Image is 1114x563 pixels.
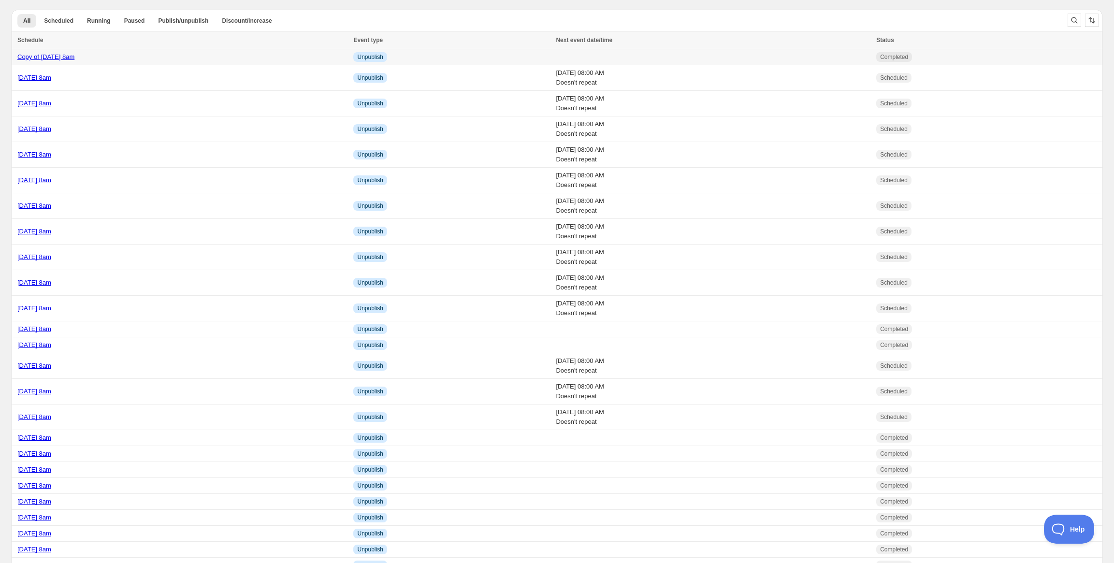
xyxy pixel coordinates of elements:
[880,53,908,61] span: Completed
[880,253,908,261] span: Scheduled
[17,325,51,332] a: [DATE] 8am
[357,253,383,261] span: Unpublish
[17,74,51,81] a: [DATE] 8am
[880,482,908,490] span: Completed
[553,91,873,116] td: [DATE] 08:00 AM Doesn't repeat
[357,325,383,333] span: Unpublish
[880,151,908,159] span: Scheduled
[357,100,383,107] span: Unpublish
[880,546,908,553] span: Completed
[17,434,51,441] a: [DATE] 8am
[357,530,383,537] span: Unpublish
[17,100,51,107] a: [DATE] 8am
[357,514,383,521] span: Unpublish
[17,514,51,521] a: [DATE] 8am
[357,151,383,159] span: Unpublish
[357,176,383,184] span: Unpublish
[880,74,908,82] span: Scheduled
[553,219,873,245] td: [DATE] 08:00 AM Doesn't repeat
[222,17,272,25] span: Discount/increase
[17,466,51,473] a: [DATE] 8am
[1085,14,1099,27] button: Sort the results
[17,388,51,395] a: [DATE] 8am
[17,176,51,184] a: [DATE] 8am
[880,100,908,107] span: Scheduled
[357,228,383,235] span: Unpublish
[357,304,383,312] span: Unpublish
[553,379,873,404] td: [DATE] 08:00 AM Doesn't repeat
[553,404,873,430] td: [DATE] 08:00 AM Doesn't repeat
[124,17,145,25] span: Paused
[880,450,908,458] span: Completed
[158,17,208,25] span: Publish/unpublish
[17,228,51,235] a: [DATE] 8am
[553,193,873,219] td: [DATE] 08:00 AM Doesn't repeat
[880,413,908,421] span: Scheduled
[880,202,908,210] span: Scheduled
[553,142,873,168] td: [DATE] 08:00 AM Doesn't repeat
[17,304,51,312] a: [DATE] 8am
[880,304,908,312] span: Scheduled
[357,53,383,61] span: Unpublish
[880,388,908,395] span: Scheduled
[880,466,908,474] span: Completed
[357,546,383,553] span: Unpublish
[17,482,51,489] a: [DATE] 8am
[357,202,383,210] span: Unpublish
[880,341,908,349] span: Completed
[23,17,30,25] span: All
[553,65,873,91] td: [DATE] 08:00 AM Doesn't repeat
[17,202,51,209] a: [DATE] 8am
[880,325,908,333] span: Completed
[1068,14,1081,27] button: Search and filter results
[353,37,383,43] span: Event type
[880,362,908,370] span: Scheduled
[357,434,383,442] span: Unpublish
[880,279,908,287] span: Scheduled
[357,341,383,349] span: Unpublish
[553,296,873,321] td: [DATE] 08:00 AM Doesn't repeat
[17,279,51,286] a: [DATE] 8am
[17,151,51,158] a: [DATE] 8am
[17,341,51,348] a: [DATE] 8am
[553,270,873,296] td: [DATE] 08:00 AM Doesn't repeat
[553,353,873,379] td: [DATE] 08:00 AM Doesn't repeat
[357,482,383,490] span: Unpublish
[357,388,383,395] span: Unpublish
[357,466,383,474] span: Unpublish
[17,125,51,132] a: [DATE] 8am
[880,498,908,505] span: Completed
[357,413,383,421] span: Unpublish
[357,362,383,370] span: Unpublish
[17,546,51,553] a: [DATE] 8am
[880,176,908,184] span: Scheduled
[876,37,894,43] span: Status
[357,450,383,458] span: Unpublish
[44,17,73,25] span: Scheduled
[880,228,908,235] span: Scheduled
[553,245,873,270] td: [DATE] 08:00 AM Doesn't repeat
[17,37,43,43] span: Schedule
[87,17,111,25] span: Running
[880,125,908,133] span: Scheduled
[17,253,51,260] a: [DATE] 8am
[880,530,908,537] span: Completed
[553,116,873,142] td: [DATE] 08:00 AM Doesn't repeat
[17,530,51,537] a: [DATE] 8am
[357,279,383,287] span: Unpublish
[357,125,383,133] span: Unpublish
[553,168,873,193] td: [DATE] 08:00 AM Doesn't repeat
[17,413,51,420] a: [DATE] 8am
[17,450,51,457] a: [DATE] 8am
[1044,515,1095,544] iframe: Toggle Customer Support
[357,498,383,505] span: Unpublish
[17,362,51,369] a: [DATE] 8am
[880,514,908,521] span: Completed
[17,498,51,505] a: [DATE] 8am
[556,37,612,43] span: Next event date/time
[880,434,908,442] span: Completed
[357,74,383,82] span: Unpublish
[17,53,74,60] a: Copy of [DATE] 8am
